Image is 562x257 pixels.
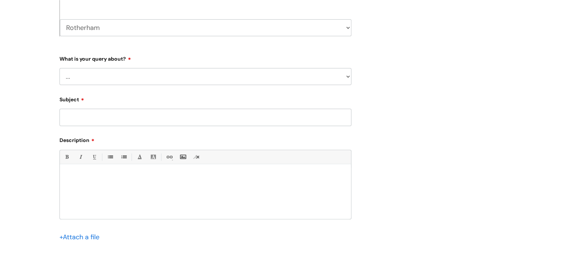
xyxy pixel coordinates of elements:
a: • Unordered List (Ctrl-Shift-7) [105,152,115,162]
a: Back Color [149,152,158,162]
label: Subject [59,94,351,103]
div: Attach a file [59,231,104,243]
a: Font Color [135,152,144,162]
a: Italic (Ctrl-I) [76,152,85,162]
a: 1. Ordered List (Ctrl-Shift-8) [119,152,128,162]
a: Insert Image... [178,152,187,162]
a: Remove formatting (Ctrl-\) [192,152,201,162]
label: What is your query about? [59,53,351,62]
a: Link [164,152,174,162]
a: Underline(Ctrl-U) [89,152,99,162]
label: Description [59,135,351,143]
a: Bold (Ctrl-B) [62,152,71,162]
